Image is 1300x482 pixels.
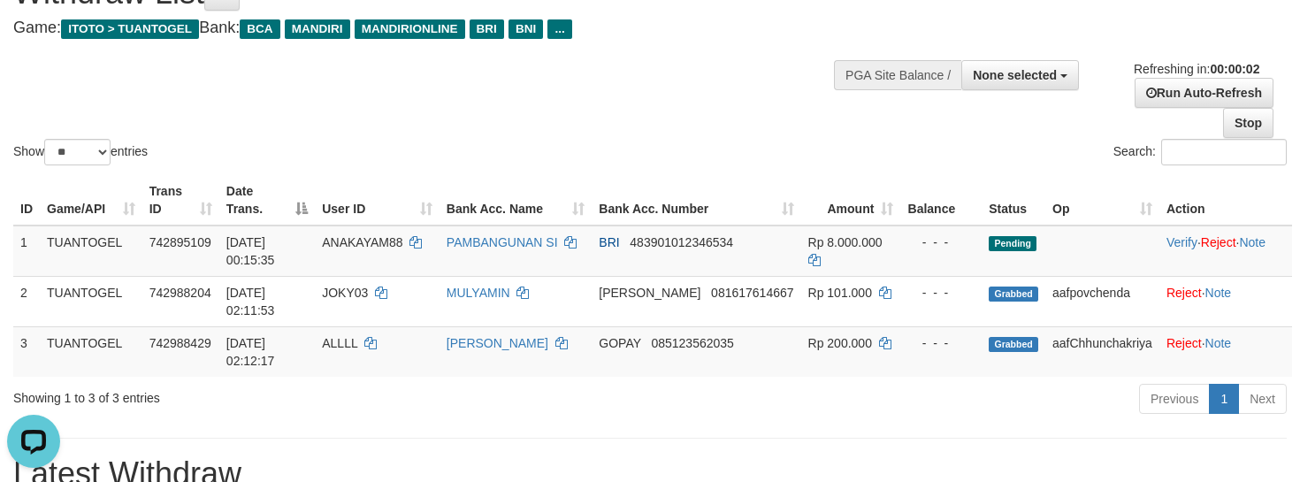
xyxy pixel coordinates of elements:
span: Rp 101.000 [808,286,872,300]
span: 742895109 [149,235,211,249]
th: Bank Acc. Number: activate to sort column ascending [592,175,800,226]
div: - - - [907,334,975,352]
span: MANDIRI [285,19,350,39]
span: BCA [240,19,279,39]
span: BNI [509,19,543,39]
span: None selected [973,68,1057,82]
span: Rp 8.000.000 [808,235,883,249]
td: 2 [13,276,40,326]
a: PAMBANGUNAN SI [447,235,558,249]
span: ANAKAYAM88 [322,235,402,249]
select: Showentries [44,139,111,165]
span: MANDIRIONLINE [355,19,465,39]
input: Search: [1161,139,1287,165]
span: Refreshing in: [1134,62,1259,76]
span: [DATE] 02:11:53 [226,286,275,318]
h4: Game: Bank: [13,19,849,37]
button: None selected [961,60,1079,90]
div: Showing 1 to 3 of 3 entries [13,382,529,407]
td: TUANTOGEL [40,226,142,277]
th: Status [982,175,1045,226]
a: Note [1205,286,1232,300]
span: JOKY03 [322,286,368,300]
a: [PERSON_NAME] [447,336,548,350]
a: Reject [1166,336,1202,350]
th: Bank Acc. Name: activate to sort column ascending [440,175,592,226]
a: Verify [1166,235,1197,249]
span: Rp 200.000 [808,336,872,350]
th: Game/API: activate to sort column ascending [40,175,142,226]
td: 1 [13,226,40,277]
span: BRI [470,19,504,39]
th: Op: activate to sort column ascending [1045,175,1159,226]
a: Reject [1166,286,1202,300]
span: 742988429 [149,336,211,350]
span: Grabbed [989,287,1038,302]
span: Copy 085123562035 to clipboard [651,336,733,350]
span: [DATE] 02:12:17 [226,336,275,368]
a: Note [1205,336,1232,350]
span: 742988204 [149,286,211,300]
a: Run Auto-Refresh [1135,78,1273,108]
th: User ID: activate to sort column ascending [315,175,440,226]
span: Grabbed [989,337,1038,352]
td: aafpovchenda [1045,276,1159,326]
strong: 00:00:02 [1210,62,1259,76]
a: Next [1238,384,1287,414]
span: GOPAY [599,336,640,350]
div: - - - [907,233,975,251]
a: 1 [1209,384,1239,414]
span: ALLLL [322,336,357,350]
span: Copy 483901012346534 to clipboard [630,235,733,249]
label: Search: [1113,139,1287,165]
th: Amount: activate to sort column ascending [801,175,901,226]
a: Reject [1201,235,1236,249]
td: · [1159,326,1292,377]
th: Date Trans.: activate to sort column descending [219,175,315,226]
div: PGA Site Balance / [834,60,961,90]
span: ITOTO > TUANTOGEL [61,19,199,39]
span: BRI [599,235,619,249]
button: Open LiveChat chat widget [7,7,60,60]
th: Balance [900,175,982,226]
span: Pending [989,236,1036,251]
a: MULYAMIN [447,286,510,300]
th: Action [1159,175,1292,226]
span: [DATE] 00:15:35 [226,235,275,267]
td: · [1159,276,1292,326]
span: Copy 081617614667 to clipboard [711,286,793,300]
th: Trans ID: activate to sort column ascending [142,175,219,226]
label: Show entries [13,139,148,165]
td: TUANTOGEL [40,326,142,377]
a: Note [1239,235,1266,249]
td: TUANTOGEL [40,276,142,326]
span: ... [547,19,571,39]
span: [PERSON_NAME] [599,286,700,300]
td: 3 [13,326,40,377]
a: Stop [1223,108,1273,138]
div: - - - [907,284,975,302]
a: Previous [1139,384,1210,414]
th: ID [13,175,40,226]
td: aafChhunchakriya [1045,326,1159,377]
td: · · [1159,226,1292,277]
